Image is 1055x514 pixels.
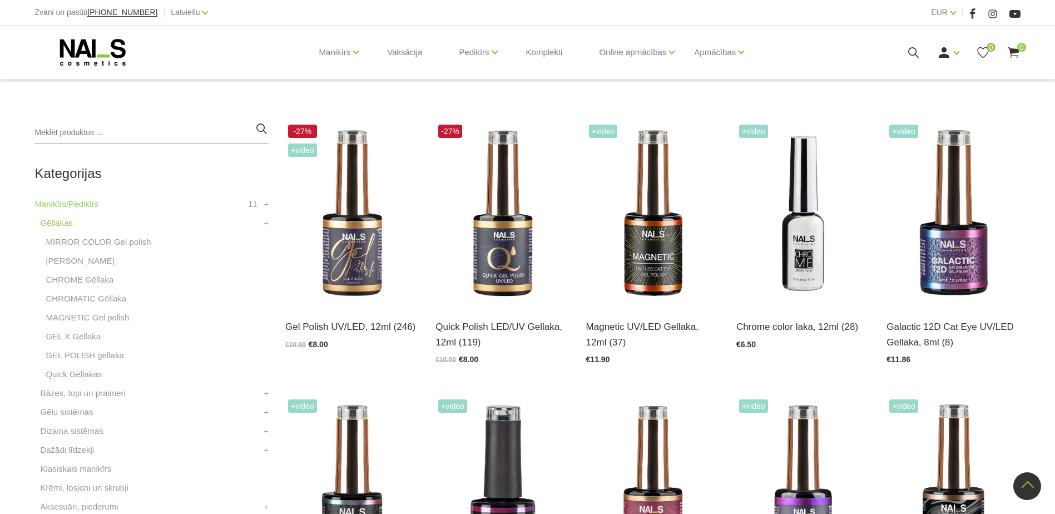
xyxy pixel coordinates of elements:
a: Komplekti [517,26,572,79]
a: [PHONE_NUMBER] [87,8,157,17]
span: €10.90 [285,341,306,349]
a: Dizaina sistēmas [40,424,103,438]
a: MAGNETIC Gel polish [46,311,129,324]
span: +Video [438,399,467,413]
span: +Video [288,399,317,413]
a: + [264,443,269,457]
a: + [264,387,269,400]
span: €8.00 [309,340,328,349]
a: GEL POLISH gēllaka [46,349,123,362]
a: Manikīrs [319,30,351,75]
input: Meklēt produktus ... [34,122,269,144]
a: Pedikīrs [459,30,489,75]
a: 0 [976,46,990,60]
span: | [163,6,165,19]
div: Zvani un pasūti [34,6,157,19]
span: +Video [889,125,918,138]
img: Ilgnoturīga gellaka, kas sastāv no metāla mikrodaļiņām, kuras īpaša magnēta ietekmē var pārvērst ... [586,122,720,305]
a: 0 [1007,46,1021,60]
a: CHROME Gēllaka [46,273,113,286]
span: 0 [987,43,995,52]
a: Magnetic UV/LED Gellaka, 12ml (37) [586,319,720,349]
a: Chrome color laka, 12ml (28) [736,319,870,334]
a: Galactic 12D Cat Eye UV/LED Gellaka, 8ml (8) [886,319,1020,349]
h2: Kategorijas [34,166,269,181]
span: 0 [1017,43,1026,52]
a: + [264,197,269,211]
span: €11.90 [586,355,610,364]
span: +Video [589,125,618,138]
a: Klasiskais manikīrs [40,462,111,476]
span: €11.86 [886,355,910,364]
a: Gel Polish UV/LED, 12ml (246) [285,319,419,334]
a: EUR [931,6,948,19]
img: Daudzdimensionāla magnētiskā gellaka, kas satur smalkas, atstarojošas hroma daļiņas. Ar īpaša mag... [886,122,1020,305]
a: Quick Polish LED/UV Gellaka, 12ml (119) [435,319,569,349]
a: CHROMATIC Gēllaka [46,292,126,305]
span: €10.90 [435,356,456,364]
a: Quick Gēllakas [46,368,102,381]
img: Paredzēta hromēta jeb spoguļspīduma efekta veidošanai uz pilnas naga plātnes vai atsevišķiem diza... [736,122,870,305]
a: Bāzes, topi un praimeri [40,387,125,400]
a: Gēlu sistēmas [40,406,93,419]
a: Gēllakas [40,216,72,230]
img: Ilgnoturīga, intensīvi pigmentēta gellaka. Viegli klājas, lieliski žūst, nesaraujas, neatkāpjas n... [285,122,419,305]
a: + [264,216,269,230]
a: GEL X Gēllaka [46,330,101,343]
span: +Video [739,125,768,138]
a: Krēmi, losjoni un skrubji [40,481,128,495]
span: €8.00 [459,355,478,364]
span: -27% [288,125,317,138]
span: €6.50 [736,340,756,349]
a: + [264,500,269,513]
span: -27% [438,125,462,138]
a: + [264,424,269,438]
a: Latviešu [171,6,200,19]
span: +Video [288,144,317,157]
a: Apmācības [694,30,736,75]
a: Aksesuāri, piederumi [40,500,118,513]
a: Manikīrs/Pedikīrs [34,197,98,211]
span: 11 [248,197,257,211]
span: +Video [739,399,768,413]
a: MIRROR COLOR Gel polish [46,235,151,249]
a: Vaksācija [378,26,431,79]
a: + [264,406,269,419]
a: Dažādi līdzekļi [40,443,94,457]
a: Online apmācības [599,30,666,75]
span: | [962,6,964,19]
img: Ātri, ērti un vienkārši!Intensīvi pigmentēta gellaka, kas perfekti klājas arī vienā slānī, tādā v... [435,122,569,305]
a: [PERSON_NAME] [46,254,114,268]
span: +Video [889,399,918,413]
